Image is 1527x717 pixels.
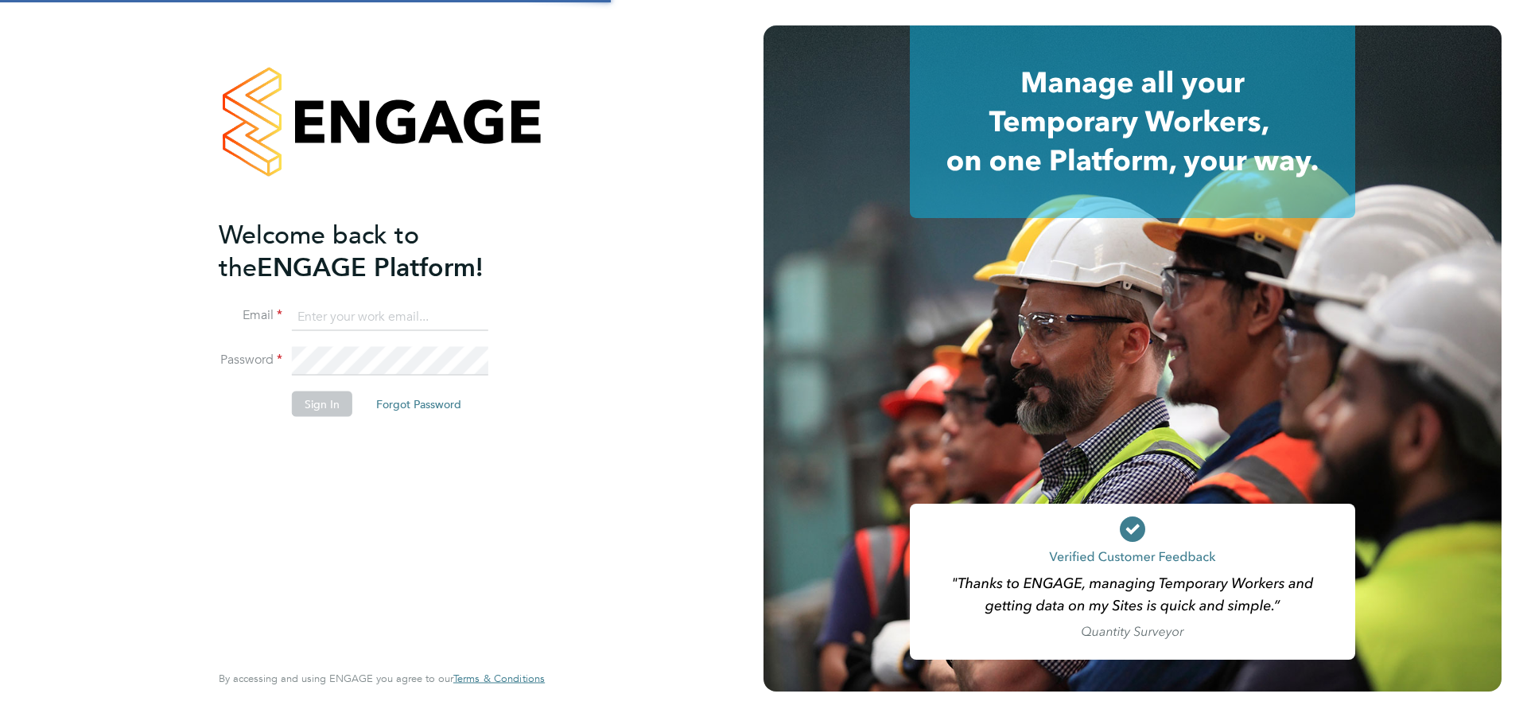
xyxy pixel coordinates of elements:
button: Sign In [292,392,352,417]
a: Terms & Conditions [453,672,545,685]
span: Welcome back to the [219,219,419,283]
label: Password [219,352,282,368]
input: Enter your work email... [292,302,488,331]
h2: ENGAGE Platform! [219,218,529,283]
span: By accessing and using ENGAGE you agree to our [219,672,545,685]
label: Email [219,307,282,324]
span: Terms & Conditions [453,672,545,685]
button: Forgot Password [363,392,474,417]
